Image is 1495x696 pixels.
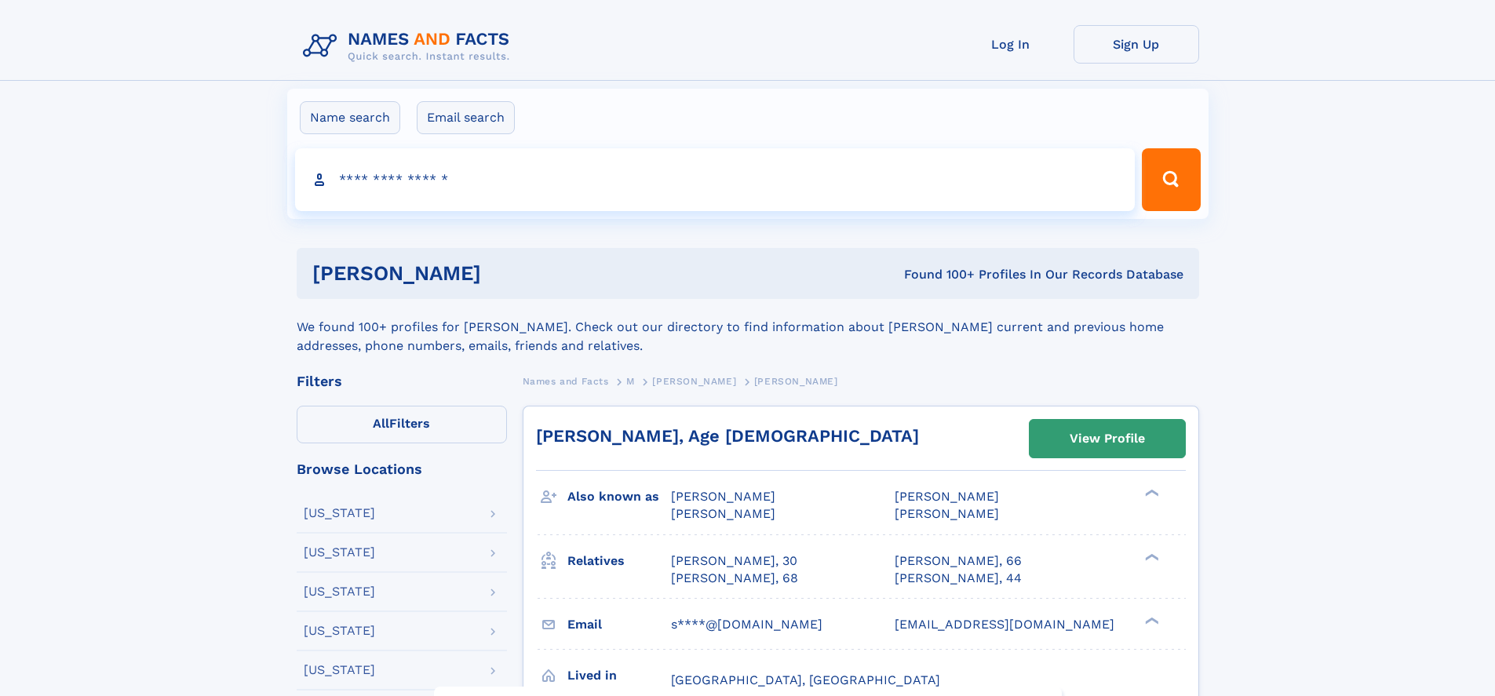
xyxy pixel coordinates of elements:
a: Names and Facts [523,371,609,391]
a: [PERSON_NAME] [652,371,736,391]
a: Log In [948,25,1074,64]
h3: Relatives [567,548,671,574]
span: All [373,416,389,431]
div: ❯ [1141,552,1160,562]
div: Browse Locations [297,462,507,476]
label: Filters [297,406,507,443]
span: [PERSON_NAME] [671,489,775,504]
span: [PERSON_NAME] [895,489,999,504]
span: [PERSON_NAME] [895,506,999,521]
a: [PERSON_NAME], Age [DEMOGRAPHIC_DATA] [536,426,919,446]
span: [PERSON_NAME] [652,376,736,387]
a: [PERSON_NAME], 30 [671,552,797,570]
div: [US_STATE] [304,585,375,598]
img: Logo Names and Facts [297,25,523,67]
span: [PERSON_NAME] [671,506,775,521]
div: Found 100+ Profiles In Our Records Database [692,266,1183,283]
div: [US_STATE] [304,664,375,676]
a: [PERSON_NAME], 68 [671,570,798,587]
button: Search Button [1142,148,1200,211]
div: Filters [297,374,507,388]
div: [US_STATE] [304,546,375,559]
h1: [PERSON_NAME] [312,264,693,283]
div: View Profile [1070,421,1145,457]
span: [PERSON_NAME] [754,376,838,387]
h3: Lived in [567,662,671,689]
a: View Profile [1030,420,1185,457]
a: [PERSON_NAME], 66 [895,552,1022,570]
input: search input [295,148,1136,211]
h3: Also known as [567,483,671,510]
span: [GEOGRAPHIC_DATA], [GEOGRAPHIC_DATA] [671,672,940,687]
label: Email search [417,101,515,134]
div: ❯ [1141,615,1160,625]
label: Name search [300,101,400,134]
div: We found 100+ profiles for [PERSON_NAME]. Check out our directory to find information about [PERS... [297,299,1199,355]
span: M [626,376,635,387]
span: [EMAIL_ADDRESS][DOMAIN_NAME] [895,617,1114,632]
h3: Email [567,611,671,638]
a: M [626,371,635,391]
div: [US_STATE] [304,625,375,637]
a: Sign Up [1074,25,1199,64]
div: ❯ [1141,488,1160,498]
a: [PERSON_NAME], 44 [895,570,1022,587]
div: [US_STATE] [304,507,375,519]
